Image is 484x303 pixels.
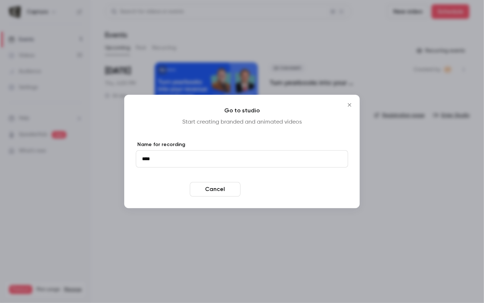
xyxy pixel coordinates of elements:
[136,141,348,149] label: Name for recording
[136,118,348,127] p: Start creating branded and animated videos
[136,107,348,115] h4: Go to studio
[190,182,241,197] button: Cancel
[243,182,294,197] button: Enter studio
[342,98,357,112] button: Close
